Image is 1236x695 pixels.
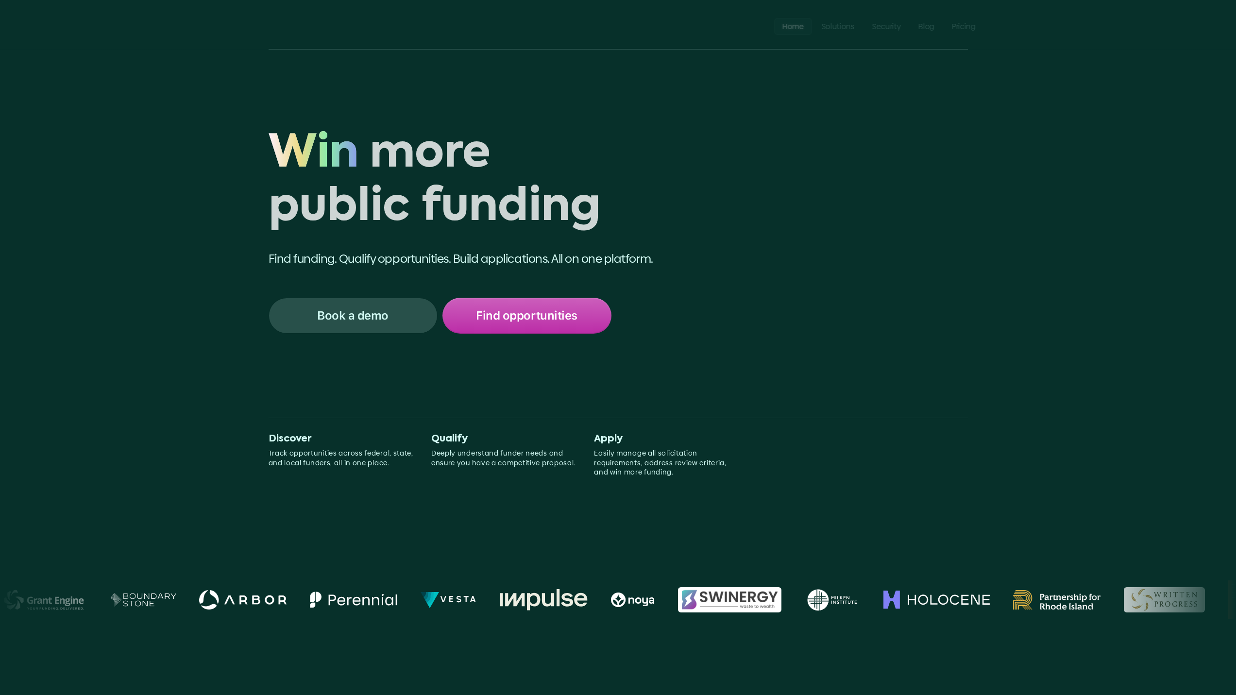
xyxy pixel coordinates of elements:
p: Home [782,21,804,31]
span: Win [269,128,358,181]
p: Find opportunities [476,309,577,322]
p: Apply [594,433,741,445]
a: Book a demo [269,298,438,334]
p: VESTA [440,594,478,605]
p: STREAMLINE [263,20,330,32]
a: Security [864,17,908,34]
p: Qualify [431,433,578,445]
p: Security [872,21,900,31]
p: Deeply understand funder needs and ensure you have a competitive proposal. [431,449,578,468]
a: Blog [911,17,942,34]
p: Track opportunities across federal, state, and local funders, all in one place. [269,449,416,468]
a: Pricing [944,17,983,34]
p: Blog [918,21,934,31]
p: Easily manage all solicitation requirements, address review criteria, and win more funding. [594,449,741,477]
p: Pricing [951,21,975,31]
p: Find funding. Qualify opportunities. Build applications. All on one platform. [269,251,713,267]
p: Solutions [821,21,854,31]
a: Find opportunities [442,298,611,334]
a: Home [774,17,812,34]
p: Book a demo [317,309,389,322]
p: Discover [269,433,416,445]
a: STREAMLINE [249,20,330,32]
h1: Win more public funding [269,128,713,235]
